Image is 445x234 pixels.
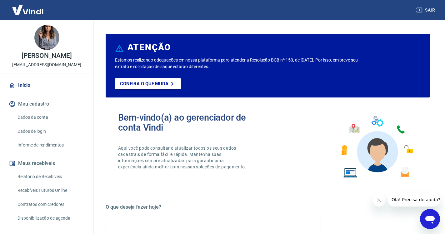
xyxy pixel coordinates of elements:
p: [EMAIL_ADDRESS][DOMAIN_NAME] [12,62,81,68]
p: [PERSON_NAME] [22,52,72,59]
img: Imagem de um avatar masculino com diversos icones exemplificando as funcionalidades do gerenciado... [336,112,417,182]
img: 399da197-424b-46bb-811a-e55c91d198de.jpeg [34,25,59,50]
p: Estamos realizando adequações em nossa plataforma para atender a Resolução BCB nº 150, de [DATE].... [115,57,359,70]
a: Contratos com credores [15,198,86,211]
a: Dados de login [15,125,86,138]
a: Relatório de Recebíveis [15,170,86,183]
h2: Bem-vindo(a) ao gerenciador de conta Vindi [118,112,268,132]
h5: O que deseja fazer hoje? [106,204,430,210]
iframe: Botão para abrir a janela de mensagens [420,209,440,229]
iframe: Mensagem da empresa [388,193,440,207]
p: Confira o que muda [120,81,168,87]
img: Vindi [7,0,48,19]
p: Aqui você pode consultar e atualizar todos os seus dados cadastrais de forma fácil e rápida. Mant... [118,145,247,170]
a: Início [7,78,86,92]
span: Olá! Precisa de ajuda? [4,4,52,9]
h6: ATENÇÃO [127,44,171,51]
button: Meu cadastro [7,97,86,111]
a: Informe de rendimentos [15,139,86,152]
iframe: Fechar mensagem [373,194,385,207]
button: Sair [415,4,437,16]
a: Recebíveis Futuros Online [15,184,86,197]
button: Meus recebíveis [7,157,86,170]
a: Disponibilização de agenda [15,212,86,225]
a: Confira o que muda [115,78,181,89]
a: Dados da conta [15,111,86,124]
